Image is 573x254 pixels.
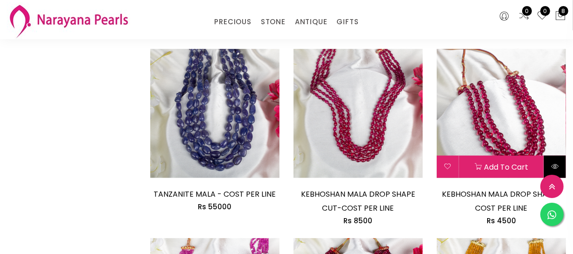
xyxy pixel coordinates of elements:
span: Rs 4500 [487,216,516,226]
button: Add to cart [459,156,544,178]
span: Rs 55000 [198,202,231,212]
button: Quick View [544,156,566,178]
a: TANZANITE MALA - COST PER LINE [154,189,276,199]
a: PRECIOUS [214,15,251,29]
span: 0 [540,6,550,16]
a: GIFTS [336,15,358,29]
button: 8 [555,10,566,22]
button: Add to wishlist [437,156,459,178]
a: KEBHOSHAN MALA DROP SHAPE-COST PER LINE [442,189,560,213]
span: 8 [559,6,568,16]
a: 0 [518,10,530,22]
a: STONE [261,15,286,29]
span: 0 [522,6,532,16]
a: 0 [537,10,548,22]
span: Rs 8500 [343,216,372,226]
a: KEBHOSHAN MALA DROP SHAPE CUT-COST PER LINE [301,189,415,213]
a: ANTIQUE [295,15,328,29]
